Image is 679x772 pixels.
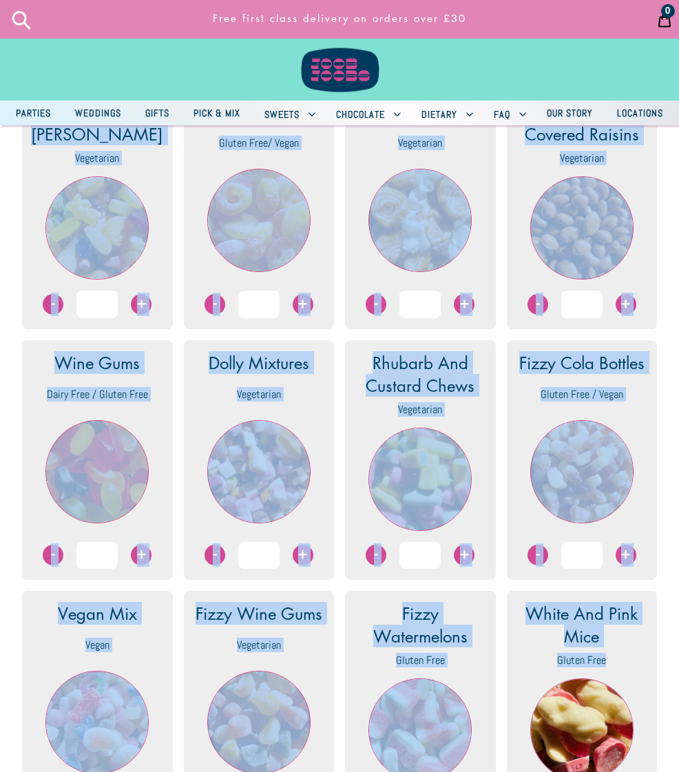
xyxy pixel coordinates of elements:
[536,103,603,123] a: Our Story
[85,6,594,30] a: Free first class delivery on orders over £30
[333,108,388,121] span: Chocolate
[196,602,322,625] h4: Fizzy Wine Gums
[91,6,589,30] p: Free first class delivery on orders over £30
[261,108,303,121] span: Sweets
[293,294,313,315] span: +
[208,169,310,271] img: Sweet Image
[209,351,309,374] h4: Dolly Mixtures
[72,107,125,119] span: Weddings
[531,421,633,523] img: Sweet Image
[219,136,299,150] p: gluten free/ vegan
[518,602,647,647] h4: White And Pink Mice
[326,101,408,125] button: Chocolate
[527,545,548,565] span: -
[454,294,474,315] span: +
[616,294,636,315] span: +
[135,103,180,123] a: Gifts
[205,294,225,315] span: -
[58,602,137,625] h4: Vegan Mix
[454,545,474,565] span: +
[12,107,54,119] span: Parties
[398,402,442,417] p: vegetarian
[527,294,548,315] span: -
[131,294,152,315] span: +
[650,2,679,36] a: 0
[356,351,485,397] h4: Rhubarb And Custard Chews
[85,638,109,652] p: vegan
[369,428,471,530] img: Sweet Image
[237,387,281,401] p: vegetarian
[54,351,140,374] h4: Wine Gums
[6,103,61,123] a: Parties
[291,7,388,95] img: Joob Joobs
[531,177,633,279] img: Sweet Image
[205,545,225,565] span: -
[490,108,514,121] span: FAQ
[131,545,152,565] span: +
[254,101,322,125] button: Sweets
[46,177,148,279] img: Sweet Image
[369,169,471,271] img: Sweet Image
[607,103,673,123] a: Locations
[75,151,119,165] p: vegetarian
[616,545,636,565] span: +
[183,103,251,123] a: Pick & Mix
[237,638,281,652] p: vegetarian
[142,107,173,119] span: Gifts
[411,101,480,125] button: Dietary
[366,545,386,565] span: -
[483,101,533,125] button: FAQ
[208,421,310,523] img: Sweet Image
[560,151,604,165] p: vegetarian
[65,103,132,123] a: Weddings
[557,653,606,667] p: gluten free
[43,294,63,315] span: -
[543,107,596,119] span: Our Story
[190,107,244,119] span: Pick & Mix
[418,108,461,121] span: Dietary
[366,294,386,315] span: -
[398,136,442,150] p: vegetarian
[47,387,148,401] p: dairy free / gluten free
[541,387,623,401] p: gluten free / vegan
[356,602,485,647] h4: Fizzy Watermelons
[46,421,148,523] img: Sweet Image
[43,545,63,565] span: -
[293,545,313,565] span: +
[614,107,667,119] span: Locations
[519,351,645,374] h4: Fizzy Cola Bottles
[665,6,671,16] span: 0
[396,653,445,667] p: gluten free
